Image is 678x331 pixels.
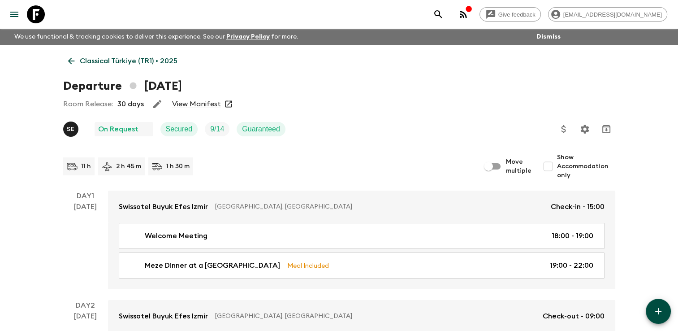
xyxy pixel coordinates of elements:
[166,124,193,135] p: Secured
[493,11,540,18] span: Give feedback
[548,7,667,22] div: [EMAIL_ADDRESS][DOMAIN_NAME]
[210,124,224,135] p: 9 / 14
[5,5,23,23] button: menu
[555,120,573,138] button: Update Price, Early Bird Discount and Costs
[552,231,593,241] p: 18:00 - 19:00
[506,157,532,175] span: Move multiple
[558,11,667,18] span: [EMAIL_ADDRESS][DOMAIN_NAME]
[119,253,605,279] a: Meze Dinner at a [GEOGRAPHIC_DATA]Meal Included19:00 - 22:00
[117,99,144,109] p: 30 days
[119,223,605,249] a: Welcome Meeting18:00 - 19:00
[81,162,91,171] p: 11 h
[166,162,190,171] p: 1 h 30 m
[63,191,108,201] p: Day 1
[67,126,74,133] p: S E
[80,56,177,66] p: Classical Türkiye (TR1) • 2025
[557,153,615,180] span: Show Accommodation only
[116,162,141,171] p: 2 h 45 m
[63,300,108,311] p: Day 2
[205,122,229,136] div: Trip Fill
[119,311,208,322] p: Swissotel Buyuk Efes Izmir
[551,201,605,212] p: Check-in - 15:00
[63,124,80,131] span: Süleyman Erköse
[108,191,615,223] a: Swissotel Buyuk Efes Izmir[GEOGRAPHIC_DATA], [GEOGRAPHIC_DATA]Check-in - 15:00
[550,260,593,271] p: 19:00 - 22:00
[98,124,138,135] p: On Request
[479,7,541,22] a: Give feedback
[172,100,221,109] a: View Manifest
[145,231,207,241] p: Welcome Meeting
[63,99,113,109] p: Room Release:
[534,30,563,43] button: Dismiss
[63,122,80,137] button: SE
[215,202,544,211] p: [GEOGRAPHIC_DATA], [GEOGRAPHIC_DATA]
[597,120,615,138] button: Archive (Completed, Cancelled or Unsynced Departures only)
[63,77,182,95] h1: Departure [DATE]
[119,201,208,212] p: Swissotel Buyuk Efes Izmir
[74,201,97,289] div: [DATE]
[242,124,280,135] p: Guaranteed
[63,52,182,70] a: Classical Türkiye (TR1) • 2025
[287,261,329,270] p: Meal Included
[215,312,535,321] p: [GEOGRAPHIC_DATA], [GEOGRAPHIC_DATA]
[543,311,605,322] p: Check-out - 09:00
[160,122,198,136] div: Secured
[226,34,270,40] a: Privacy Policy
[11,29,302,45] p: We use functional & tracking cookies to deliver this experience. See our for more.
[429,5,447,23] button: search adventures
[145,260,280,271] p: Meze Dinner at a [GEOGRAPHIC_DATA]
[576,120,594,138] button: Settings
